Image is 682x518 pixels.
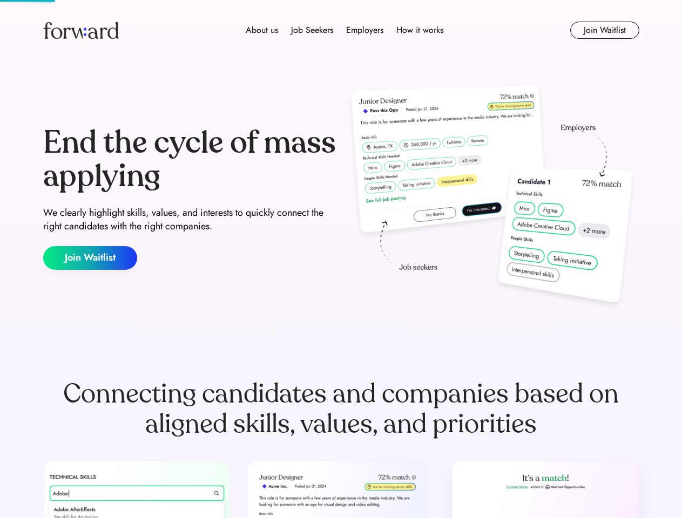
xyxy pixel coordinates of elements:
img: Forward logo [43,22,119,39]
div: End the cycle of mass applying [43,126,337,193]
div: Employers [346,24,383,37]
button: Join Waitlist [570,22,639,39]
button: Join Waitlist [43,246,137,270]
div: Connecting candidates and companies based on aligned skills, values, and priorities [43,379,639,439]
div: We clearly highlight skills, values, and interests to quickly connect the right candidates with t... [43,206,337,233]
div: How it works [396,24,443,37]
div: Job Seekers [291,24,333,37]
div: About us [246,24,278,37]
img: hero-image.png [346,82,639,314]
